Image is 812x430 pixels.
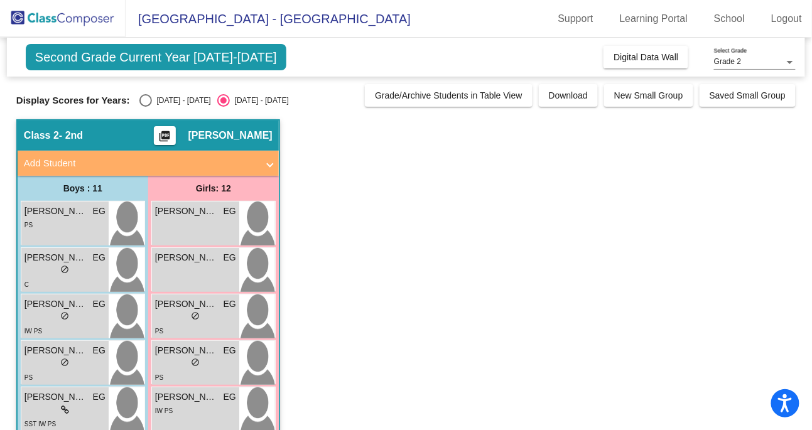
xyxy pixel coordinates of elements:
[224,298,236,311] span: EG
[155,298,218,311] span: [PERSON_NAME]
[704,9,755,29] a: School
[93,344,106,357] span: EG
[191,358,200,367] span: do_not_disturb_alt
[24,251,87,264] span: [PERSON_NAME]
[157,130,172,148] mat-icon: picture_as_pdf
[93,298,106,311] span: EG
[26,44,286,70] span: Second Grade Current Year [DATE]-[DATE]
[710,90,786,100] span: Saved Small Group
[224,251,236,264] span: EG
[610,9,698,29] a: Learning Portal
[191,311,200,320] span: do_not_disturb_alt
[549,90,588,100] span: Download
[224,344,236,357] span: EG
[60,265,69,274] span: do_not_disturb_alt
[24,344,87,357] span: [PERSON_NAME]
[152,95,211,106] div: [DATE] - [DATE]
[24,374,33,381] span: PS
[24,390,87,404] span: [PERSON_NAME]
[59,129,83,142] span: - 2nd
[93,251,106,264] span: EG
[700,84,796,107] button: Saved Small Group
[224,390,236,404] span: EG
[139,94,289,107] mat-radio-group: Select an option
[761,9,812,29] a: Logout
[126,9,411,29] span: [GEOGRAPHIC_DATA] - [GEOGRAPHIC_DATA]
[604,84,693,107] button: New Small Group
[18,176,148,201] div: Boys : 11
[24,129,59,142] span: Class 2
[148,176,279,201] div: Girls: 12
[24,222,33,228] span: PS
[24,205,87,218] span: [PERSON_NAME]
[154,126,176,145] button: Print Students Details
[155,328,163,335] span: PS
[155,205,218,218] span: [PERSON_NAME]
[24,156,257,171] mat-panel-title: Add Student
[24,281,29,288] span: C
[155,374,163,381] span: PS
[155,407,173,414] span: IW PS
[24,421,56,427] span: SST IW PS
[60,358,69,367] span: do_not_disturb_alt
[548,9,604,29] a: Support
[539,84,598,107] button: Download
[18,151,279,176] mat-expansion-panel-header: Add Student
[93,390,106,404] span: EG
[230,95,289,106] div: [DATE] - [DATE]
[614,90,683,100] span: New Small Group
[24,328,42,335] span: IW PS
[188,129,273,142] span: [PERSON_NAME]
[155,251,218,264] span: [PERSON_NAME]
[93,205,106,218] span: EG
[155,344,218,357] span: [PERSON_NAME]
[614,52,678,62] span: Digital Data Wall
[365,84,533,107] button: Grade/Archive Students in Table View
[375,90,522,100] span: Grade/Archive Students in Table View
[16,95,130,106] span: Display Scores for Years:
[604,46,688,68] button: Digital Data Wall
[224,205,236,218] span: EG
[714,57,741,66] span: Grade 2
[24,298,87,311] span: [PERSON_NAME]
[155,390,218,404] span: [PERSON_NAME]
[60,311,69,320] span: do_not_disturb_alt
